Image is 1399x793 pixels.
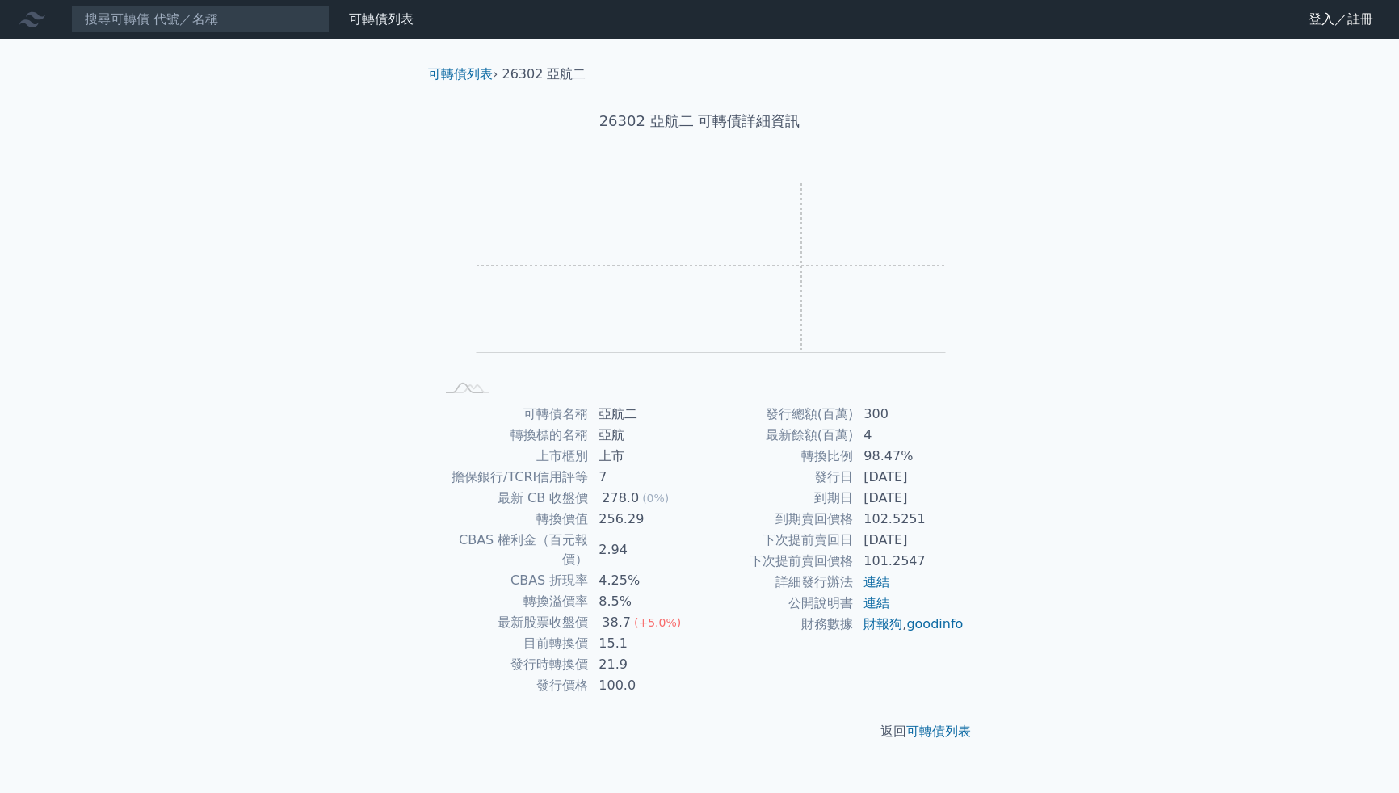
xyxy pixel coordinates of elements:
p: 返回 [415,722,984,741]
td: 8.5% [589,591,699,612]
td: 最新餘額(百萬) [699,425,854,446]
g: Chart [461,183,946,376]
td: 詳細發行辦法 [699,572,854,593]
td: 公開說明書 [699,593,854,614]
li: › [428,65,498,84]
td: 4 [854,425,964,446]
td: 15.1 [589,633,699,654]
td: 發行日 [699,467,854,488]
td: 4.25% [589,570,699,591]
td: 可轉債名稱 [435,404,589,425]
td: [DATE] [854,467,964,488]
td: 亞航二 [589,404,699,425]
a: 連結 [863,595,889,610]
td: 下次提前賣回日 [699,530,854,551]
td: 到期日 [699,488,854,509]
td: 300 [854,404,964,425]
td: 轉換比例 [699,446,854,467]
td: CBAS 折現率 [435,570,589,591]
td: 上市 [589,446,699,467]
a: 可轉債列表 [428,66,493,82]
td: 目前轉換價 [435,633,589,654]
td: 下次提前賣回價格 [699,551,854,572]
a: 可轉債列表 [906,724,971,739]
td: 102.5251 [854,509,964,530]
td: 最新 CB 收盤價 [435,488,589,509]
td: 98.47% [854,446,964,467]
td: 到期賣回價格 [699,509,854,530]
td: 100.0 [589,675,699,696]
td: 101.2547 [854,551,964,572]
td: 上市櫃別 [435,446,589,467]
div: 38.7 [599,613,634,632]
td: 擔保銀行/TCRI信用評等 [435,467,589,488]
td: 發行總額(百萬) [699,404,854,425]
span: (0%) [642,492,669,505]
td: 轉換價值 [435,509,589,530]
td: [DATE] [854,530,964,551]
td: 轉換標的名稱 [435,425,589,446]
span: (+5.0%) [634,616,681,629]
a: 財報狗 [863,616,902,631]
td: 發行時轉換價 [435,654,589,675]
td: CBAS 權利金（百元報價） [435,530,589,570]
td: 財務數據 [699,614,854,635]
td: 256.29 [589,509,699,530]
a: 登入／註冊 [1296,6,1386,32]
input: 搜尋可轉債 代號／名稱 [71,6,330,33]
td: 轉換溢價率 [435,591,589,612]
td: 21.9 [589,654,699,675]
td: 2.94 [589,530,699,570]
h1: 26302 亞航二 可轉債詳細資訊 [415,110,984,132]
li: 26302 亞航二 [502,65,586,84]
td: 發行價格 [435,675,589,696]
a: 連結 [863,574,889,590]
div: 278.0 [599,489,642,508]
td: 最新股票收盤價 [435,612,589,633]
a: goodinfo [906,616,963,631]
a: 可轉債列表 [349,11,414,27]
td: [DATE] [854,488,964,509]
td: , [854,614,964,635]
td: 亞航 [589,425,699,446]
td: 7 [589,467,699,488]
